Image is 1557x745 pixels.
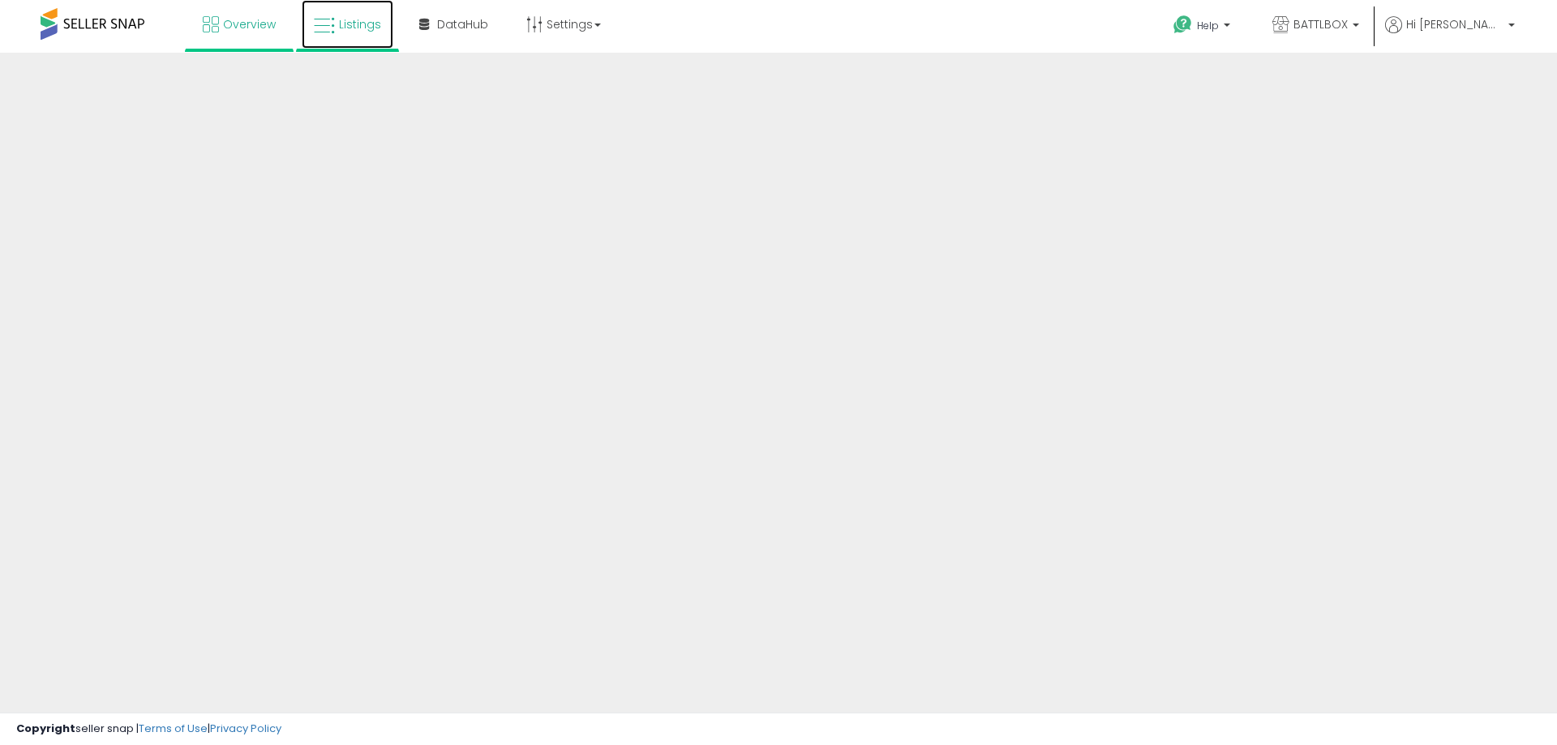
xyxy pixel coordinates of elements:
a: Terms of Use [139,721,208,736]
span: Overview [223,16,276,32]
i: Get Help [1173,15,1193,35]
span: DataHub [437,16,488,32]
strong: Copyright [16,721,75,736]
span: Listings [339,16,381,32]
div: seller snap | | [16,721,281,737]
span: Help [1197,19,1219,32]
span: Hi [PERSON_NAME] [1406,16,1503,32]
a: Help [1160,2,1246,53]
a: Hi [PERSON_NAME] [1385,16,1515,53]
a: Privacy Policy [210,721,281,736]
span: BATTLBOX [1293,16,1348,32]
